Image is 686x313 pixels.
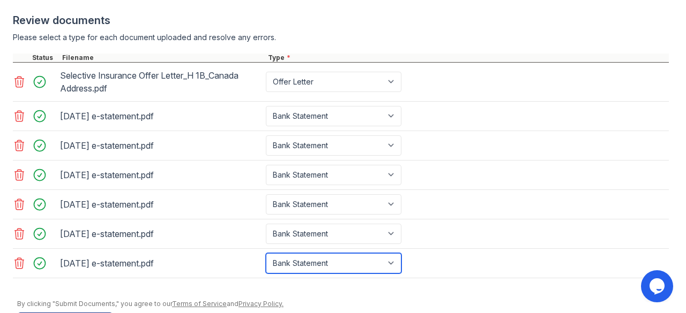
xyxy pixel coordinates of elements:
[60,137,262,154] div: [DATE] e-statement.pdf
[266,54,669,62] div: Type
[17,300,669,308] div: By clicking "Submit Documents," you agree to our and
[172,300,227,308] a: Terms of Service
[60,255,262,272] div: [DATE] e-statement.pdf
[60,225,262,242] div: [DATE] e-statement.pdf
[641,270,675,302] iframe: chat widget
[238,300,284,308] a: Privacy Policy.
[60,108,262,125] div: [DATE] e-statement.pdf
[60,54,266,62] div: Filename
[13,13,669,28] div: Review documents
[30,54,60,62] div: Status
[60,67,262,97] div: Selective Insurance Offer Letter_H 1B_Canada Address.pdf
[60,166,262,184] div: [DATE] e-statement.pdf
[13,32,669,43] div: Please select a type for each document uploaded and resolve any errors.
[60,196,262,213] div: [DATE] e-statement.pdf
